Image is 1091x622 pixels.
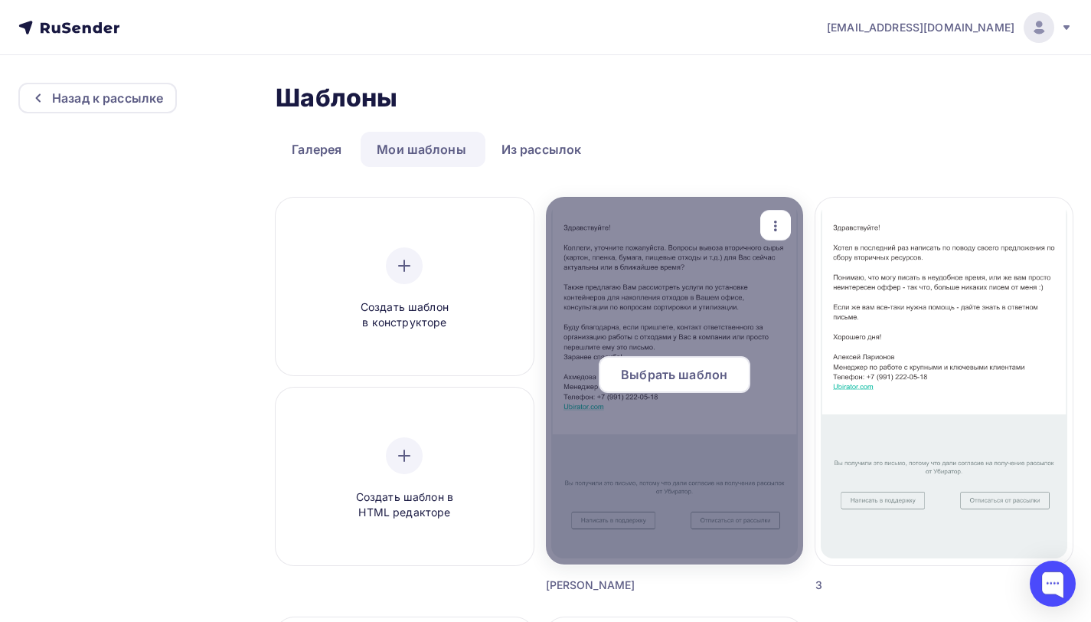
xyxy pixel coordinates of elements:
div: [PERSON_NAME] [546,578,739,593]
a: Из рассылок [485,132,598,167]
span: Создать шаблон в HTML редакторе [332,489,477,521]
a: Галерея [276,132,358,167]
span: Выбрать шаблон [621,365,727,384]
div: Назад к рассылке [52,89,163,107]
a: Мои шаблоны [361,132,482,167]
div: 3 [815,578,1008,593]
h2: Шаблоны [276,83,397,113]
span: Создать шаблон в конструкторе [332,300,477,331]
span: [EMAIL_ADDRESS][DOMAIN_NAME] [827,20,1014,35]
a: [EMAIL_ADDRESS][DOMAIN_NAME] [827,12,1073,43]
